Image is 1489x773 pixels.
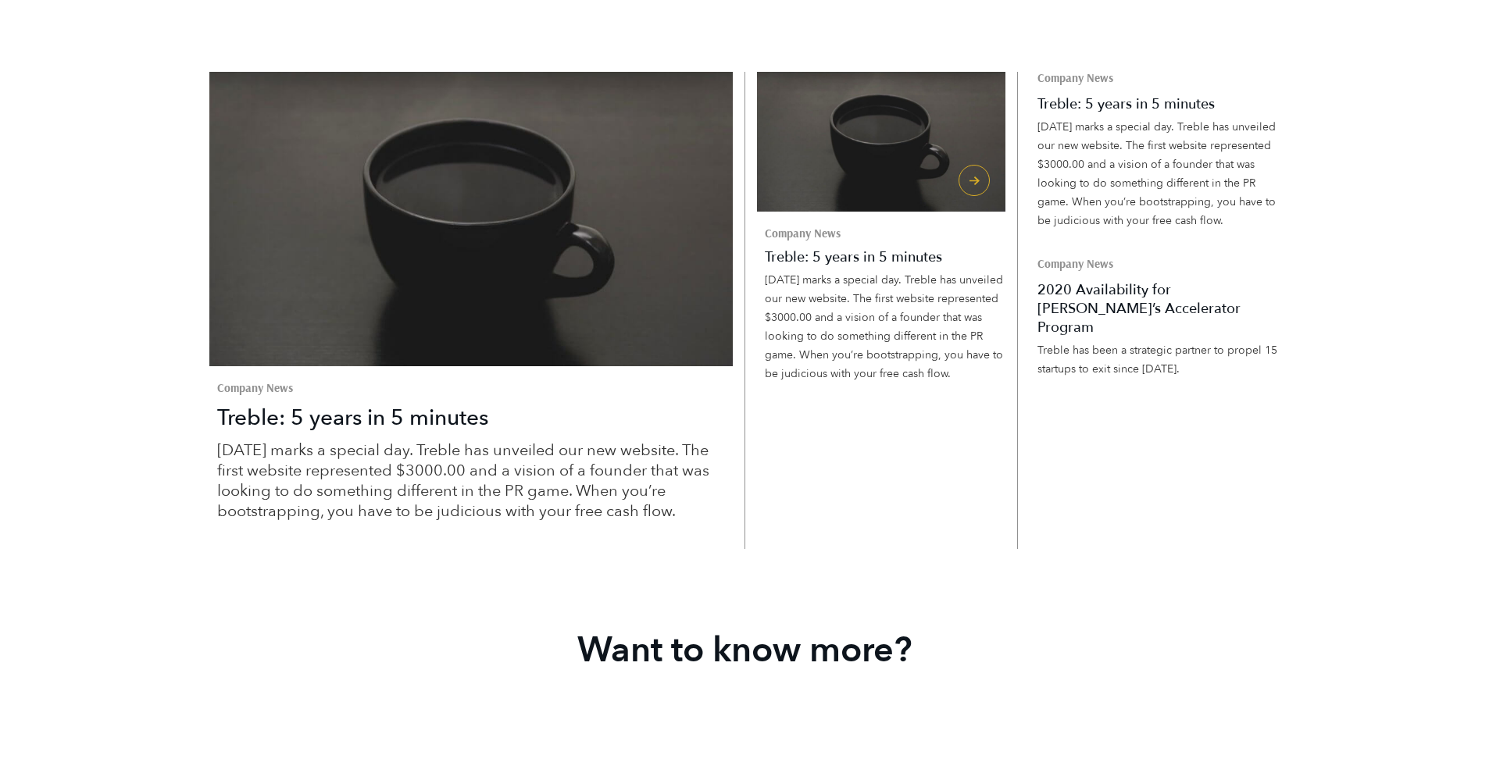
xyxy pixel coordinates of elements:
[287,627,1202,674] h4: Want to know more?
[757,72,1005,411] a: Read more
[209,72,733,366] img: Treble: 5 years in 5 minutes
[757,72,1005,212] img: Treble: 5 years in 5 minutes
[765,271,1005,383] p: [DATE] marks a special day. Treble has unveiled our new website. The first website represented $3...
[765,227,1005,239] span: Company News
[217,403,733,433] h3: Treble: 5 years in 5 minutes
[765,248,1005,267] h4: Treble: 5 years in 5 minutes
[217,440,733,522] p: [DATE] marks a special day. Treble has unveiled our new website. The first website represented $3...
[1037,72,1280,84] span: Company News
[1037,258,1280,269] span: Company News
[209,72,733,549] a: Read more
[1030,258,1280,406] a: Read more
[1030,72,1280,258] a: Read more
[1037,95,1215,114] h5: Treble: 5 years in 5 minutes
[217,382,733,394] span: Company News
[1037,281,1280,337] h5: 2020 Availability for [PERSON_NAME]’s Accelerator Program
[1037,341,1280,379] p: Treble has been a strategic partner to propel 15 startups to exit since [DATE].
[1037,118,1280,230] p: [DATE] marks a special day. Treble has unveiled our new website. The first website represented $3...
